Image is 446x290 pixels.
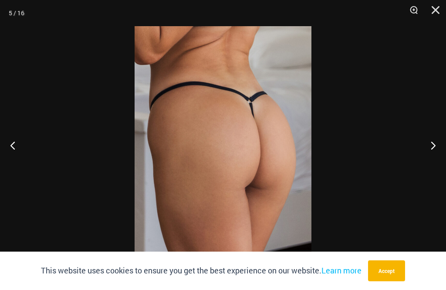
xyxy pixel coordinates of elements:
p: This website uses cookies to ensure you get the best experience on our website. [41,264,362,277]
a: Learn more [321,265,362,276]
div: 5 / 16 [9,7,24,20]
button: Accept [368,260,405,281]
button: Next [413,123,446,167]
